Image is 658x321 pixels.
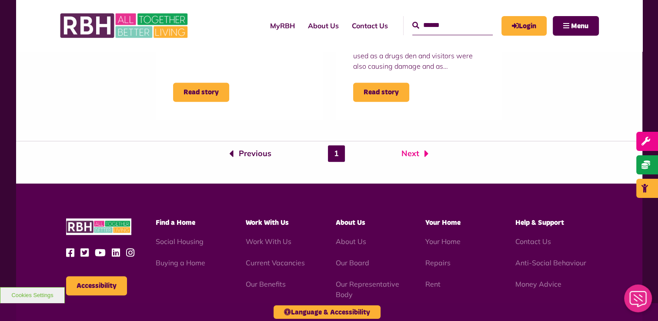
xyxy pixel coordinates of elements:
[274,305,381,319] button: Language & Accessibility
[401,148,429,159] a: Next page
[301,14,345,37] a: About Us
[328,145,345,162] a: 1
[619,282,658,321] iframe: Netcall Web Assistant for live chat
[515,280,561,288] a: Money Advice
[264,14,301,37] a: MyRBH
[246,219,289,226] span: Work With Us
[515,219,564,226] span: Help & Support
[412,16,493,35] input: Search
[345,14,394,37] a: Contact Us
[515,237,551,246] a: Contact Us
[425,237,461,246] a: Your Home
[156,258,205,267] a: Buying a Home
[353,40,485,71] p: Customer evicted after her home was used as a drugs den and visitors were also causing damage and...
[425,280,441,288] a: Rent
[156,237,204,246] a: Social Housing - open in a new tab
[229,148,271,159] a: Previous page
[66,276,127,295] button: Accessibility
[353,83,409,102] span: Read story
[246,280,286,288] a: Our Benefits
[335,237,366,246] a: About Us
[156,219,195,226] span: Find a Home
[335,258,369,267] a: Our Board
[335,280,399,299] a: Our Representative Body
[501,16,547,36] a: MyRBH
[246,237,291,246] a: Work With Us
[425,258,451,267] a: Repairs
[553,16,599,36] button: Navigation
[515,258,586,267] a: Anti-Social Behaviour
[60,9,190,43] img: RBH
[571,23,588,30] span: Menu
[425,219,461,226] span: Your Home
[335,219,365,226] span: About Us
[173,83,229,102] span: Read story
[246,258,305,267] a: Current Vacancies
[66,218,131,235] img: RBH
